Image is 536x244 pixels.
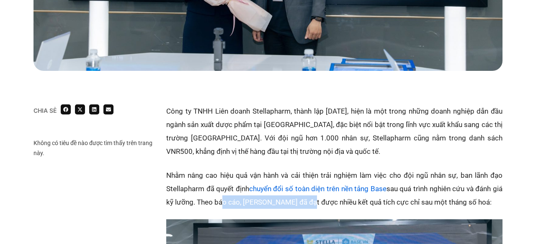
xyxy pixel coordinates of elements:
div: Share on x-twitter [75,104,85,114]
div: Share on linkedin [89,104,99,114]
div: Chia sẻ [33,108,57,114]
div: Share on email [103,104,113,114]
div: Không có tiêu đề nào được tìm thấy trên trang này. [33,138,158,158]
a: chuyển đổi số toàn diện trên nền tảng Base [249,184,387,193]
p: Nhằm nâng cao hiệu quả vận hành và cải thiện trải nghiệm làm việc cho đội ngũ nhân sự, ban lãnh đ... [166,169,502,209]
p: Công ty TNHH Liên doanh Stellapharm, thành lập [DATE], hiện là một trong những doanh nghiệp dẫn đ... [166,104,502,158]
div: Share on facebook [61,104,71,114]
